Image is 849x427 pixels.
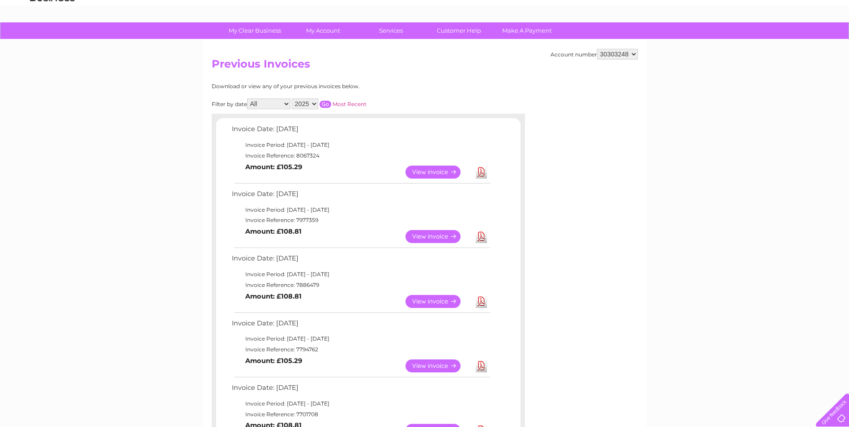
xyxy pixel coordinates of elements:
td: Invoice Period: [DATE] - [DATE] [230,140,491,150]
td: Invoice Date: [DATE] [230,382,491,398]
td: Invoice Date: [DATE] [230,317,491,334]
td: Invoice Date: [DATE] [230,123,491,140]
div: Filter by date [212,98,447,109]
h2: Previous Invoices [212,58,638,75]
a: Download [476,230,487,243]
a: Telecoms [739,38,766,45]
a: Download [476,295,487,308]
td: Invoice Date: [DATE] [230,188,491,205]
a: View [405,295,471,308]
a: Water [691,38,708,45]
td: Invoice Reference: 7794762 [230,344,491,355]
div: Clear Business is a trading name of Verastar Limited (registered in [GEOGRAPHIC_DATA] No. 3667643... [213,5,636,43]
a: Make A Payment [490,22,564,39]
img: logo.png [30,23,75,51]
a: My Account [286,22,360,39]
td: Invoice Period: [DATE] - [DATE] [230,205,491,215]
b: Amount: £108.81 [245,292,302,300]
a: View [405,359,471,372]
a: Most Recent [333,101,367,107]
a: Blog [771,38,784,45]
b: Amount: £108.81 [245,227,302,235]
td: Invoice Period: [DATE] - [DATE] [230,269,491,280]
td: Invoice Period: [DATE] - [DATE] [230,333,491,344]
b: Amount: £105.29 [245,163,302,171]
a: Customer Help [422,22,496,39]
td: Invoice Reference: 8067324 [230,150,491,161]
td: Invoice Period: [DATE] - [DATE] [230,398,491,409]
td: Invoice Date: [DATE] [230,252,491,269]
a: Download [476,359,487,372]
td: Invoice Reference: 7886479 [230,280,491,290]
div: Download or view any of your previous invoices below. [212,83,447,90]
a: View [405,230,471,243]
b: Amount: £105.29 [245,357,302,365]
td: Invoice Reference: 7977359 [230,215,491,226]
div: Account number [550,49,638,60]
a: Contact [789,38,811,45]
a: Services [354,22,428,39]
a: Download [476,166,487,179]
a: 0333 014 3131 [680,4,742,16]
a: Energy [714,38,734,45]
a: View [405,166,471,179]
a: My Clear Business [218,22,292,39]
td: Invoice Reference: 7701708 [230,409,491,420]
a: Log out [819,38,840,45]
